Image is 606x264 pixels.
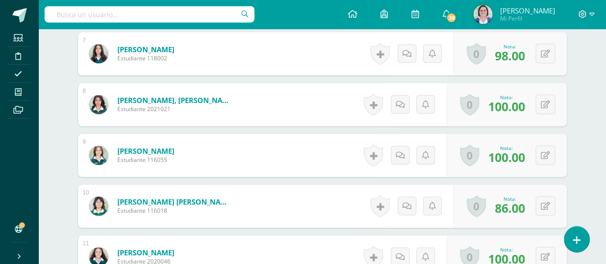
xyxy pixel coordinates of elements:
[495,195,525,202] div: Nota:
[45,6,254,23] input: Busca un usuario...
[488,145,525,151] div: Nota:
[89,44,108,63] img: 9aa447c55acb061d7cdb42fb2d8f8d41.png
[117,156,174,164] span: Estudiante 116055
[117,248,174,257] a: [PERSON_NAME]
[495,47,525,64] span: 98.00
[488,94,525,101] div: Nota:
[117,146,174,156] a: [PERSON_NAME]
[495,43,525,50] div: Nota:
[89,95,108,114] img: 3ae8373c01dd60ec4e6652e6d67862e0.png
[467,195,486,217] a: 0
[460,144,479,166] a: 0
[446,12,457,23] span: 39
[488,149,525,165] span: 100.00
[117,54,174,62] span: Estudiante 118002
[473,5,492,24] img: cb6240ca9060cd5322fbe56422423029.png
[500,6,555,15] span: [PERSON_NAME]
[488,98,525,115] span: 100.00
[89,146,108,165] img: 7be1d58860a5bb2655a9a9fc043401c0.png
[117,207,232,215] span: Estudiante 116018
[500,14,555,23] span: Mi Perfil
[89,196,108,216] img: bd31f05f414e927c507ee38ca3e09ae1.png
[117,197,232,207] a: [PERSON_NAME] [PERSON_NAME]
[117,95,232,105] a: [PERSON_NAME], [PERSON_NAME]
[495,200,525,216] span: 86.00
[467,43,486,65] a: 0
[488,246,525,253] div: Nota:
[460,93,479,115] a: 0
[117,105,232,113] span: Estudiante 2021021
[117,45,174,54] a: [PERSON_NAME]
